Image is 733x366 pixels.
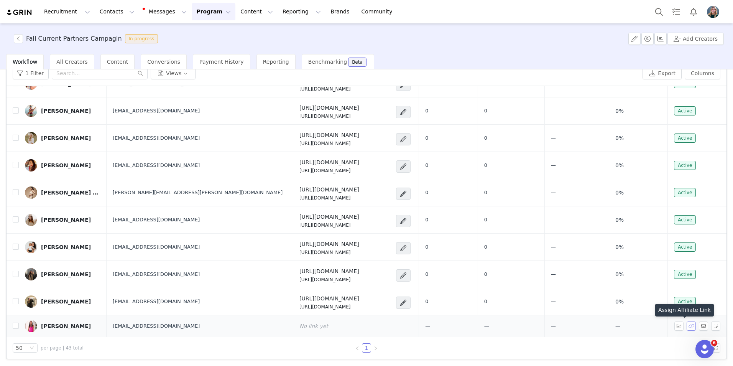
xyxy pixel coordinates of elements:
[25,241,37,253] img: be61d12c-e47f-4000-8152-7a2e11916e3d.jpg
[192,3,235,20] button: Program
[357,3,401,20] a: Community
[353,343,362,353] li: Previous Page
[299,140,359,147] p: [URL][DOMAIN_NAME]
[39,3,95,20] button: Recruitment
[702,6,727,18] button: Profile
[140,3,191,20] button: Messages
[425,323,430,329] span: —
[25,268,37,280] img: 71e45e0c-dcb1-4ddc-8037-62ee78285270.jpg
[6,9,33,16] a: grin logo
[299,131,359,139] h4: [URL][DOMAIN_NAME]
[551,244,556,250] span: —
[299,249,359,256] p: [URL][DOMAIN_NAME]
[551,108,556,114] span: —
[484,162,487,168] span: 0
[425,217,428,223] span: 0
[551,271,556,277] span: —
[138,71,143,76] i: icon: search
[25,132,37,144] img: 01376e2c-a713-44fc-aa89-6ea1da56ff58.jpg
[151,67,196,79] button: Views
[147,59,180,65] span: Conversions
[615,189,624,197] span: 0%
[56,59,87,65] span: All Creators
[25,268,100,280] a: [PERSON_NAME]
[373,346,378,351] i: icon: right
[52,67,148,79] input: Search...
[13,67,49,79] button: 1 Filter
[25,105,37,117] img: 16254739-e3f2-4bde-90fd-a63ffc0fe746.jpg
[299,222,359,229] p: [URL][DOMAIN_NAME]
[25,241,100,253] a: [PERSON_NAME]
[484,135,487,141] span: 0
[25,132,100,144] a: [PERSON_NAME]
[655,304,714,317] div: Assign Affiliate Link
[299,240,359,248] h4: [URL][DOMAIN_NAME]
[299,113,359,120] p: [URL][DOMAIN_NAME]
[299,86,359,92] p: [URL][DOMAIN_NAME]
[41,323,91,329] div: [PERSON_NAME]
[25,320,37,332] img: 63581cb7-684a-4dd3-bc77-8829f4062c05.jpg
[355,346,360,351] i: icon: left
[41,244,91,250] div: [PERSON_NAME]
[695,340,714,358] iframe: Intercom live chat
[615,270,624,279] span: 0%
[25,214,37,226] img: 36a348a3-e81d-4b07-afef-d7de3f97a0d4.jpg
[551,298,556,304] span: —
[25,320,100,332] a: [PERSON_NAME]
[484,323,489,329] span: —
[484,190,487,195] span: 0
[685,3,702,20] button: Notifications
[113,270,200,278] span: [EMAIL_ADDRESS][DOMAIN_NAME]
[425,162,428,168] span: 0
[125,34,158,43] span: In progress
[25,295,100,308] a: [PERSON_NAME]
[615,216,624,224] span: 0%
[615,134,624,142] span: 0%
[425,135,428,141] span: 0
[707,6,719,18] img: b03ecb05-ebb6-461e-8925-edc94d02a9f2.png
[299,303,359,310] p: [URL][DOMAIN_NAME]
[326,3,356,20] a: Brands
[299,276,359,283] p: [URL][DOMAIN_NAME]
[30,346,34,351] i: icon: down
[299,104,359,112] h4: [URL][DOMAIN_NAME]
[643,67,682,79] button: Export
[25,159,100,171] a: [PERSON_NAME]
[615,298,624,306] span: 0%
[14,34,161,43] span: [object Object]
[551,162,556,168] span: —
[425,271,428,277] span: 0
[25,295,37,308] img: 52652878-c8c7-49bb-8f64-2ad36580bd48.jpg
[362,344,371,352] a: 1
[113,243,200,251] span: [EMAIL_ADDRESS][DOMAIN_NAME]
[711,340,717,346] span: 6
[308,59,347,65] span: Benchmarking
[299,195,359,201] p: [URL][DOMAIN_NAME]
[484,217,487,223] span: 0
[25,214,100,226] a: [PERSON_NAME]
[551,190,556,195] span: —
[299,213,359,221] h4: [URL][DOMAIN_NAME]
[371,343,380,353] li: Next Page
[668,3,685,20] a: Tasks
[484,108,487,114] span: 0
[95,3,139,20] button: Contacts
[299,267,359,275] h4: [URL][DOMAIN_NAME]
[199,59,244,65] span: Payment History
[113,216,200,224] span: [EMAIL_ADDRESS][DOMAIN_NAME]
[278,3,325,20] button: Reporting
[425,108,428,114] span: 0
[299,186,359,194] h4: [URL][DOMAIN_NAME]
[299,323,328,329] span: No link yet
[667,33,724,45] button: Add Creators
[551,217,556,223] span: —
[551,323,556,329] span: —
[113,134,200,142] span: [EMAIL_ADDRESS][DOMAIN_NAME]
[484,271,487,277] span: 0
[113,107,200,115] span: [EMAIL_ADDRESS][DOMAIN_NAME]
[13,59,37,65] span: Workflow
[113,189,283,196] span: [PERSON_NAME][EMAIL_ADDRESS][PERSON_NAME][DOMAIN_NAME]
[41,271,91,277] div: [PERSON_NAME]
[484,298,487,304] span: 0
